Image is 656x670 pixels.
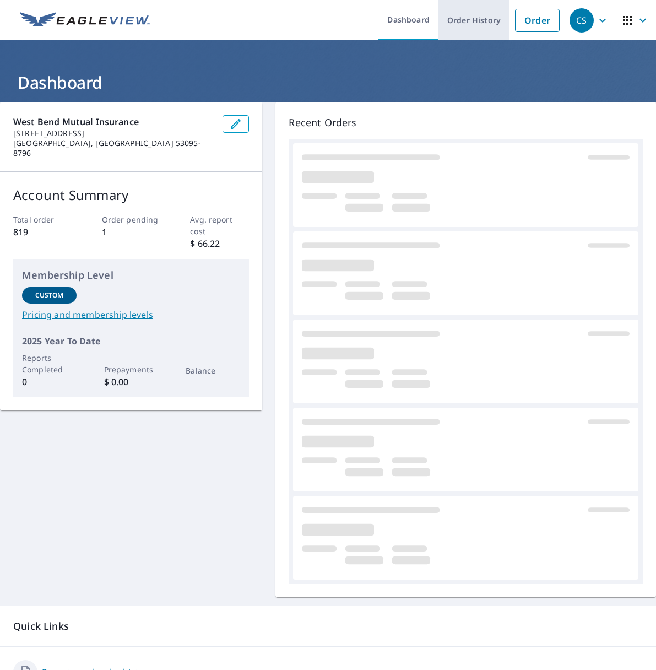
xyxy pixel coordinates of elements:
p: Quick Links [13,619,643,633]
div: CS [570,8,594,33]
p: $ 0.00 [104,375,159,388]
p: Recent Orders [289,115,643,130]
p: 819 [13,225,72,239]
p: [GEOGRAPHIC_DATA], [GEOGRAPHIC_DATA] 53095-8796 [13,138,214,158]
a: Order [515,9,560,32]
p: Prepayments [104,364,159,375]
p: 2025 Year To Date [22,334,240,348]
p: Total order [13,214,72,225]
p: 0 [22,375,77,388]
p: $ 66.22 [190,237,249,250]
h1: Dashboard [13,71,643,94]
p: 1 [102,225,161,239]
p: Balance [186,365,240,376]
p: Reports Completed [22,352,77,375]
p: Avg. report cost [190,214,249,237]
p: Custom [35,290,64,300]
p: West Bend Mutual Insurance [13,115,214,128]
p: Order pending [102,214,161,225]
a: Pricing and membership levels [22,308,240,321]
p: Membership Level [22,268,240,283]
p: Account Summary [13,185,249,205]
img: EV Logo [20,12,150,29]
p: [STREET_ADDRESS] [13,128,214,138]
